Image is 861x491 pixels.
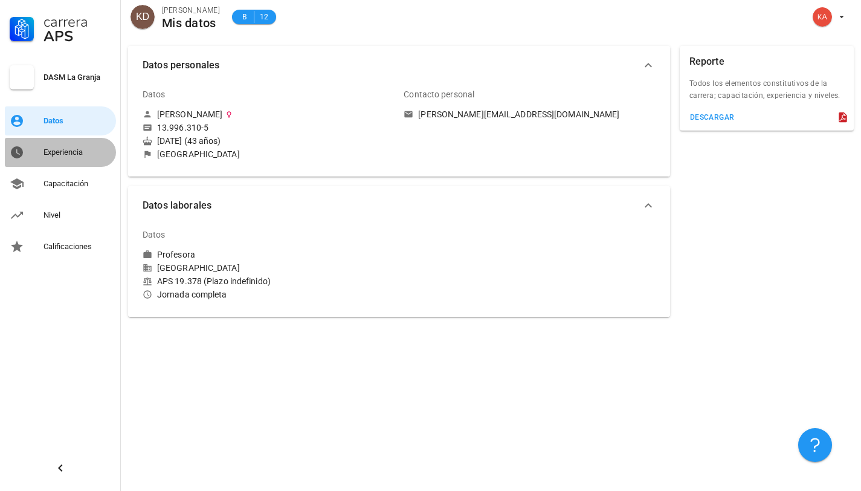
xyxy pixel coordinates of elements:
[5,106,116,135] a: Datos
[162,16,220,30] div: Mis datos
[143,80,166,109] div: Datos
[5,169,116,198] a: Capacitación
[157,109,222,120] div: [PERSON_NAME]
[162,4,220,16] div: [PERSON_NAME]
[143,262,394,273] div: [GEOGRAPHIC_DATA]
[44,242,111,252] div: Calificaciones
[44,179,111,189] div: Capacitación
[44,116,111,126] div: Datos
[128,186,670,225] button: Datos laborales
[157,149,240,160] div: [GEOGRAPHIC_DATA]
[418,109,619,120] div: [PERSON_NAME][EMAIL_ADDRESS][DOMAIN_NAME]
[128,46,670,85] button: Datos personales
[143,197,641,214] span: Datos laborales
[136,5,149,29] span: KD
[5,201,116,230] a: Nivel
[689,113,735,122] div: descargar
[404,80,474,109] div: Contacto personal
[239,11,249,23] span: B
[44,73,111,82] div: DASM La Granja
[259,11,269,23] span: 12
[44,15,111,29] div: Carrera
[44,29,111,44] div: APS
[813,7,832,27] div: avatar
[404,109,655,120] a: [PERSON_NAME][EMAIL_ADDRESS][DOMAIN_NAME]
[5,138,116,167] a: Experiencia
[143,57,641,74] span: Datos personales
[143,289,394,300] div: Jornada completa
[131,5,155,29] div: avatar
[680,77,854,109] div: Todos los elementos constitutivos de la carrera; capacitación, experiencia y niveles.
[44,148,111,157] div: Experiencia
[689,46,724,77] div: Reporte
[143,220,166,249] div: Datos
[44,210,111,220] div: Nivel
[157,249,195,260] div: Profesora
[5,232,116,261] a: Calificaciones
[143,276,394,287] div: APS 19.378 (Plazo indefinido)
[143,135,394,146] div: [DATE] (43 años)
[157,122,208,133] div: 13.996.310-5
[685,109,740,126] button: descargar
